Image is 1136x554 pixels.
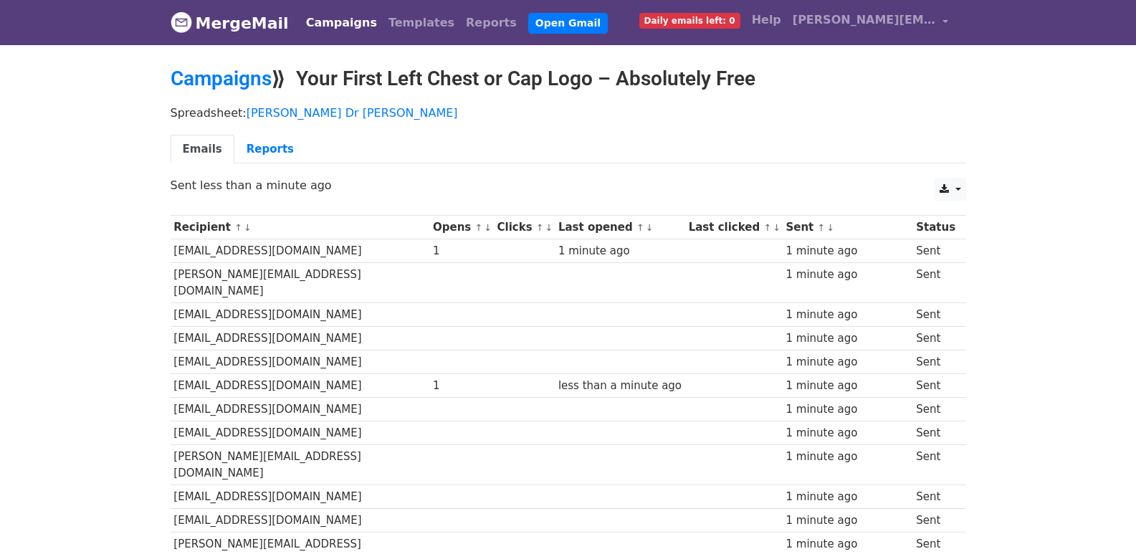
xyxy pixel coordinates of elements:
td: [EMAIL_ADDRESS][DOMAIN_NAME] [171,374,430,398]
a: ↓ [545,222,553,233]
td: [EMAIL_ADDRESS][DOMAIN_NAME] [171,239,430,263]
a: MergeMail [171,8,289,38]
div: 1 minute ago [786,378,909,394]
td: Sent [912,350,958,374]
div: 1 minute ago [786,425,909,441]
a: Reports [234,135,306,164]
a: ↑ [636,222,644,233]
td: Sent [912,445,958,485]
div: 1 minute ago [786,536,909,553]
a: Help [746,6,787,34]
td: Sent [912,374,958,398]
a: [PERSON_NAME] Dr [PERSON_NAME] [247,106,458,120]
a: ↑ [474,222,482,233]
a: Daily emails left: 0 [634,6,746,34]
div: 1 minute ago [786,449,909,465]
td: Sent [912,485,958,509]
a: ↓ [773,222,781,233]
div: 1 minute ago [786,330,909,347]
th: Last clicked [685,216,783,239]
td: [EMAIL_ADDRESS][DOMAIN_NAME] [171,350,430,374]
a: ↑ [234,222,242,233]
th: Recipient [171,216,430,239]
th: Opens [429,216,494,239]
a: Reports [460,9,522,37]
a: Emails [171,135,234,164]
a: Campaigns [300,9,383,37]
th: Status [912,216,958,239]
td: [EMAIL_ADDRESS][DOMAIN_NAME] [171,326,430,350]
th: Sent [783,216,913,239]
td: [PERSON_NAME][EMAIL_ADDRESS][DOMAIN_NAME] [171,263,430,303]
a: ↓ [484,222,492,233]
div: 1 [433,243,490,259]
div: 1 minute ago [786,489,909,505]
div: 1 minute ago [558,243,682,259]
td: [EMAIL_ADDRESS][DOMAIN_NAME] [171,398,430,421]
td: Sent [912,509,958,532]
p: Sent less than a minute ago [171,178,966,193]
a: ↑ [818,222,826,233]
div: 1 minute ago [786,243,909,259]
a: Open Gmail [528,13,608,34]
a: Templates [383,9,460,37]
div: 1 minute ago [786,401,909,418]
img: MergeMail logo [171,11,192,33]
a: ↑ [763,222,771,233]
td: [EMAIL_ADDRESS][DOMAIN_NAME] [171,421,430,445]
a: ↑ [536,222,544,233]
td: Sent [912,421,958,445]
td: [EMAIL_ADDRESS][DOMAIN_NAME] [171,485,430,509]
td: Sent [912,326,958,350]
div: 1 minute ago [786,354,909,371]
span: Daily emails left: 0 [639,13,740,29]
td: Sent [912,263,958,303]
h2: ⟫ Your First Left Chest or Cap Logo – Absolutely Free [171,67,966,91]
a: ↓ [826,222,834,233]
a: ↓ [646,222,654,233]
td: [PERSON_NAME][EMAIL_ADDRESS][DOMAIN_NAME] [171,445,430,485]
p: Spreadsheet: [171,105,966,120]
div: 1 minute ago [786,512,909,529]
div: 1 minute ago [786,307,909,323]
td: Sent [912,398,958,421]
th: Last opened [555,216,685,239]
a: Campaigns [171,67,272,90]
td: [EMAIL_ADDRESS][DOMAIN_NAME] [171,302,430,326]
td: [EMAIL_ADDRESS][DOMAIN_NAME] [171,509,430,532]
div: 1 minute ago [786,267,909,283]
div: 1 [433,378,490,394]
td: Sent [912,302,958,326]
span: [PERSON_NAME][EMAIL_ADDRESS][DOMAIN_NAME] [793,11,936,29]
div: less than a minute ago [558,378,682,394]
th: Clicks [494,216,555,239]
a: ↓ [244,222,252,233]
td: Sent [912,239,958,263]
a: [PERSON_NAME][EMAIL_ADDRESS][DOMAIN_NAME] [787,6,955,39]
